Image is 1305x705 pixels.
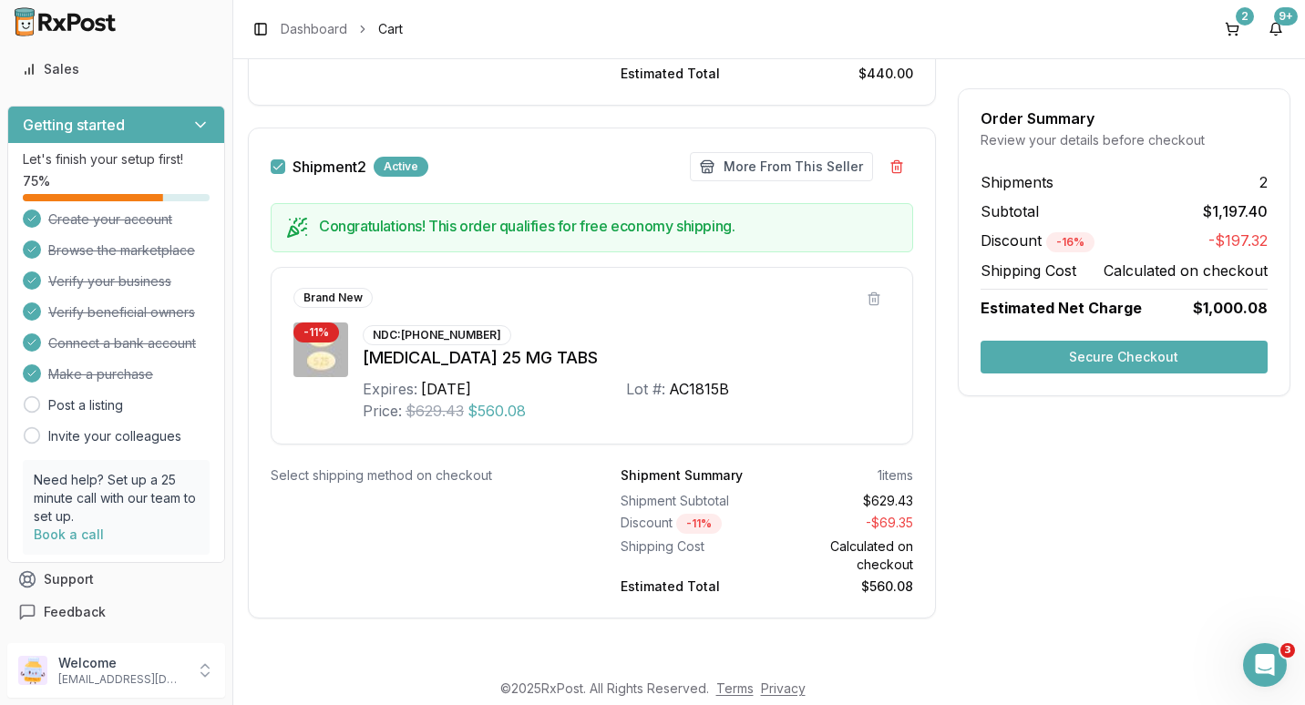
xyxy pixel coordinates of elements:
[7,596,225,628] button: Feedback
[1274,7,1298,26] div: 9+
[363,378,417,400] div: Expires:
[293,322,339,342] div: - 11 %
[319,219,898,233] h5: Congratulations! This order qualifies for free economy shipping.
[48,396,123,414] a: Post a listing
[293,288,373,308] div: Brand New
[468,400,526,422] span: $560.08
[7,563,225,596] button: Support
[15,53,218,86] a: Sales
[48,210,172,229] span: Create your account
[676,514,722,534] div: - 11 %
[293,322,348,377] img: Jardiance 25 MG TABS
[271,466,562,485] div: Select shipping method on checkout
[878,466,913,485] div: 1 items
[58,654,185,672] p: Welcome
[363,345,890,371] div: [MEDICAL_DATA] 25 MG TABS
[363,325,511,345] div: NDC: [PHONE_NUMBER]
[981,231,1094,250] span: Discount
[7,55,225,84] button: Sales
[621,537,759,574] div: Shipping Cost
[761,680,806,696] a: Privacy
[421,378,471,400] div: [DATE]
[981,341,1268,373] button: Secure Checkout
[44,603,106,621] span: Feedback
[1243,643,1287,687] iframe: Intercom live chat
[1236,7,1254,26] div: 2
[981,171,1053,193] span: Shipments
[23,172,50,190] span: 75 %
[1193,297,1268,319] span: $1,000.08
[378,20,403,38] span: Cart
[1259,171,1268,193] span: 2
[22,60,211,78] div: Sales
[690,152,873,181] button: More From This Seller
[621,514,759,534] div: Discount
[1046,232,1094,252] div: - 16 %
[7,7,124,36] img: RxPost Logo
[48,272,171,291] span: Verify your business
[374,157,428,177] div: Active
[48,303,195,322] span: Verify beneficial owners
[18,656,47,685] img: User avatar
[363,400,402,422] div: Price:
[48,427,181,445] a: Invite your colleagues
[58,672,185,687] p: [EMAIL_ADDRESS][DOMAIN_NAME]
[281,20,403,38] nav: breadcrumb
[621,65,759,83] div: Estimated Total
[774,65,912,83] div: $440.00
[23,114,125,136] h3: Getting started
[774,514,912,534] div: - $69.35
[34,526,104,542] a: Book a call
[981,111,1268,126] div: Order Summary
[281,20,347,38] a: Dashboard
[774,577,912,596] div: $560.08
[621,577,759,596] div: Estimated Total
[669,378,729,400] div: AC1815B
[716,680,754,696] a: Terms
[1104,260,1268,281] span: Calculated on checkout
[774,537,912,574] div: Calculated on checkout
[774,492,912,510] div: $629.43
[406,400,464,422] span: $629.43
[48,365,153,383] span: Make a purchase
[34,471,199,526] p: Need help? Set up a 25 minute call with our team to set up.
[293,159,366,174] label: Shipment 2
[621,466,743,485] div: Shipment Summary
[48,334,196,352] span: Connect a bank account
[981,200,1039,222] span: Subtotal
[981,260,1076,281] span: Shipping Cost
[1203,200,1268,222] span: $1,197.40
[48,241,195,260] span: Browse the marketplace
[626,378,665,400] div: Lot #:
[1261,15,1290,44] button: 9+
[1208,230,1268,252] span: -$197.32
[981,299,1142,317] span: Estimated Net Charge
[621,492,759,510] div: Shipment Subtotal
[1280,643,1295,658] span: 3
[23,150,210,169] p: Let's finish your setup first!
[981,131,1268,149] div: Review your details before checkout
[1218,15,1247,44] button: 2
